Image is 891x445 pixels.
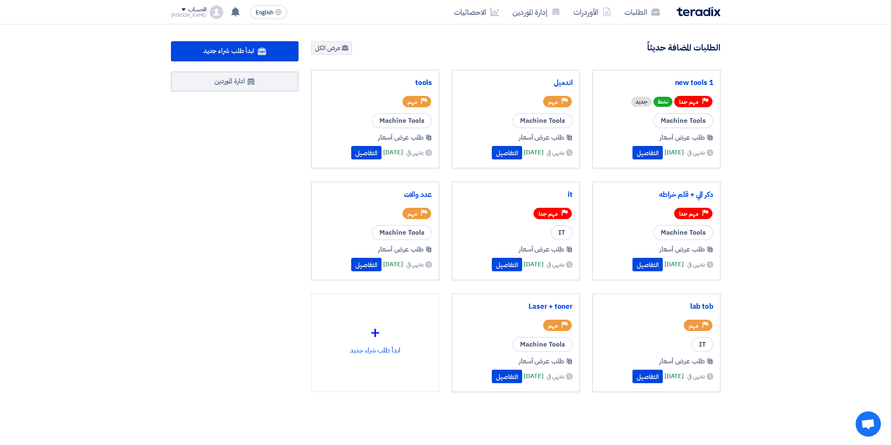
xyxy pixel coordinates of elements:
[378,132,424,143] span: طلب عرض أسعار
[856,411,881,437] a: Open chat
[567,2,618,22] a: الأوردرات
[600,79,713,87] a: 1 new tools
[383,148,403,157] span: [DATE]
[519,356,564,366] span: طلب عرض أسعار
[318,301,432,375] div: ابدأ طلب شراء جديد
[679,210,699,218] span: مهم جدا
[664,148,684,157] span: [DATE]
[659,132,705,143] span: طلب عرض أسعار
[372,225,432,240] span: Machine Tools
[519,244,564,254] span: طلب عرض أسعار
[539,210,558,218] span: مهم جدا
[547,148,564,157] span: ينتهي في
[459,79,573,87] a: اندميل
[506,2,567,22] a: إدارة الموردين
[653,225,713,240] span: Machine Tools
[203,46,254,56] span: ابدأ طلب شراء جديد
[654,97,672,107] span: نشط
[664,260,684,269] span: [DATE]
[664,371,684,381] span: [DATE]
[318,191,432,199] a: عدد والات
[524,148,543,157] span: [DATE]
[459,302,573,311] a: Laser + toner
[547,372,564,381] span: ينتهي في
[408,98,417,106] span: مهم
[659,244,705,254] span: طلب عرض أسعار
[524,260,543,269] span: [DATE]
[250,5,287,19] button: English
[600,191,713,199] a: دكر الي + قلم خراطه
[351,258,381,271] button: التفاصيل
[318,320,432,345] div: +
[492,146,522,159] button: التفاصيل
[548,322,558,330] span: مهم
[687,148,704,157] span: ينتهي في
[492,258,522,271] button: التفاصيل
[408,210,417,218] span: مهم
[524,371,543,381] span: [DATE]
[600,302,713,311] a: lab tob
[687,260,704,269] span: ينتهي في
[256,10,273,16] span: English
[512,113,573,128] span: Machine Tools
[677,7,720,16] img: Teradix logo
[171,13,207,18] div: [PERSON_NAME]
[547,260,564,269] span: ينتهي في
[548,98,558,106] span: مهم
[171,72,299,92] a: ادارة الموردين
[519,132,564,143] span: طلب عرض أسعار
[188,6,206,13] div: الحساب
[492,370,522,383] button: التفاصيل
[406,260,424,269] span: ينتهي في
[632,370,663,383] button: التفاصيل
[653,113,713,128] span: Machine Tools
[631,97,652,107] div: جديد
[512,337,573,352] span: Machine Tools
[691,337,713,352] span: IT
[687,372,704,381] span: ينتهي في
[632,146,663,159] button: التفاصيل
[689,322,699,330] span: مهم
[210,5,223,19] img: profile_test.png
[378,244,424,254] span: طلب عرض أسعار
[318,79,432,87] a: tools
[632,258,663,271] button: التفاصيل
[618,2,667,22] a: الطلبات
[659,356,705,366] span: طلب عرض أسعار
[459,191,573,199] a: it
[406,148,424,157] span: ينتهي في
[447,2,506,22] a: الاحصائيات
[383,260,403,269] span: [DATE]
[551,225,573,240] span: IT
[679,98,699,106] span: مهم جدا
[647,42,720,53] h4: الطلبات المضافة حديثاً
[351,146,381,159] button: التفاصيل
[372,113,432,128] span: Machine Tools
[311,41,352,55] a: عرض الكل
